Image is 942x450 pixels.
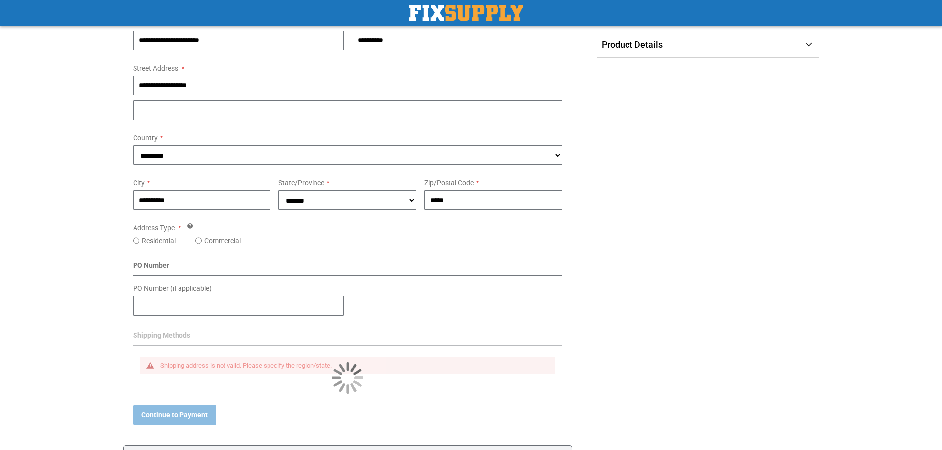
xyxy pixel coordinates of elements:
[133,260,563,276] div: PO Number
[332,362,363,394] img: Loading...
[424,179,474,187] span: Zip/Postal Code
[133,134,158,142] span: Country
[133,285,212,292] span: PO Number (if applicable)
[352,19,398,27] span: Phone Number
[133,64,178,72] span: Street Address
[409,5,523,21] a: store logo
[278,179,324,187] span: State/Province
[133,19,177,27] span: Email Address
[133,179,145,187] span: City
[409,5,523,21] img: Fix Industrial Supply
[142,236,176,245] label: Residential
[204,236,241,245] label: Commercial
[133,224,175,232] span: Address Type
[602,40,663,50] span: Product Details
